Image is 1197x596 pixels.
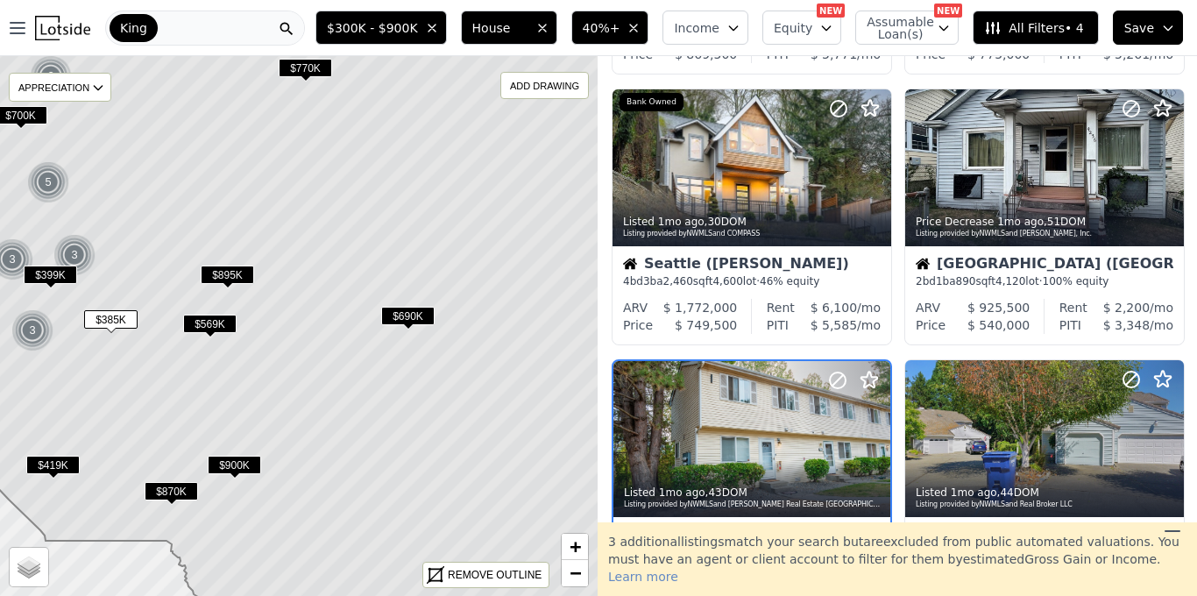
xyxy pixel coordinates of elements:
[10,548,48,586] a: Layers
[24,266,77,284] span: $399K
[562,560,588,586] a: Zoom out
[208,456,261,481] div: $900K
[867,16,923,40] span: Assumable Loan(s)
[120,19,147,37] span: King
[608,570,678,584] span: Learn more
[767,299,795,316] div: Rent
[570,562,581,584] span: −
[183,315,237,333] span: $569K
[774,19,812,37] span: Equity
[562,534,588,560] a: Zoom in
[967,318,1030,332] span: $ 540,000
[570,536,581,557] span: +
[916,316,946,334] div: Price
[1124,19,1154,37] span: Save
[26,456,80,474] span: $419K
[956,275,976,287] span: 890
[674,19,719,37] span: Income
[967,301,1030,315] span: $ 925,500
[53,234,96,276] img: g1.png
[145,482,198,500] span: $870K
[658,216,705,228] time: 2025-08-28 21:19
[623,257,637,271] img: House
[208,456,261,474] span: $900K
[327,19,418,37] span: $300K - $900K
[1059,299,1087,316] div: Rent
[583,19,620,37] span: 40%+
[762,11,841,45] button: Equity
[904,89,1183,345] a: Price Decrease 1mo ago,51DOMListing provided byNWMLSand [PERSON_NAME], Inc.House[GEOGRAPHIC_DATA]...
[35,16,90,40] img: Lotside
[916,500,1175,510] div: Listing provided by NWMLS and Real Broker LLC
[795,299,881,316] div: /mo
[995,275,1025,287] span: 4,120
[712,275,742,287] span: 4,600
[623,316,653,334] div: Price
[11,309,54,351] img: g1.png
[472,19,528,37] span: House
[381,307,435,332] div: $690K
[279,59,332,77] span: $770K
[623,299,648,316] div: ARV
[934,4,962,18] div: NEW
[448,567,542,583] div: REMOVE OUTLINE
[916,299,940,316] div: ARV
[811,47,857,61] span: $ 5,771
[145,482,198,507] div: $870K
[623,229,882,239] div: Listing provided by NWMLS and COMPASS
[811,318,857,332] span: $ 5,585
[27,161,70,203] img: g1.png
[789,316,881,334] div: /mo
[767,316,789,334] div: PITI
[1087,299,1173,316] div: /mo
[27,161,69,203] div: 5
[623,215,882,229] div: Listed , 30 DOM
[675,47,737,61] span: $ 869,500
[183,315,237,340] div: $569K
[1081,316,1173,334] div: /mo
[461,11,557,45] button: House
[675,318,737,332] span: $ 749,500
[817,4,845,18] div: NEW
[663,301,738,315] span: $ 1,772,000
[501,73,588,98] div: ADD DRAWING
[916,229,1175,239] div: Listing provided by NWMLS and [PERSON_NAME], Inc.
[984,19,1083,37] span: All Filters • 4
[24,266,77,291] div: $399K
[659,486,705,499] time: 2025-08-15 23:47
[84,310,138,329] span: $385K
[623,257,881,274] div: Seattle ([PERSON_NAME])
[916,257,1173,274] div: [GEOGRAPHIC_DATA] ([GEOGRAPHIC_DATA])
[973,11,1098,45] button: All Filters• 4
[9,73,111,102] div: APPRECIATION
[201,266,254,291] div: $895K
[598,522,1197,596] div: 3 additional listing s match your search but are excluded from public automated valuations. You m...
[916,486,1175,500] div: Listed , 44 DOM
[201,266,254,284] span: $895K
[1103,47,1150,61] span: $ 5,261
[26,456,80,481] div: $419K
[1103,318,1150,332] span: $ 3,348
[916,215,1175,229] div: Price Decrease , 51 DOM
[84,310,138,336] div: $385K
[1103,301,1150,315] span: $ 2,200
[11,309,53,351] div: 3
[624,486,882,500] div: Listed , 43 DOM
[315,11,447,45] button: $300K - $900K
[624,500,882,510] div: Listing provided by NWMLS and [PERSON_NAME] Real Estate [GEOGRAPHIC_DATA]
[381,307,435,325] span: $690K
[916,274,1173,288] div: 2 bd 1 ba sqft lot · 100% equity
[612,89,890,345] a: Listed 1mo ago,30DOMListing provided byNWMLSand COMPASSBank OwnedHouseSeattle ([PERSON_NAME])4bd3...
[663,275,693,287] span: 2,460
[279,59,332,84] div: $770K
[951,486,997,499] time: 2025-08-15 00:00
[53,234,96,276] div: 3
[620,93,683,112] div: Bank Owned
[997,216,1044,228] time: 2025-08-21 17:49
[623,274,881,288] div: 4 bd 3 ba sqft lot · 46% equity
[967,47,1030,61] span: $ 775,000
[662,11,748,45] button: Income
[916,257,930,271] img: House
[571,11,649,45] button: 40%+
[855,11,959,45] button: Assumable Loan(s)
